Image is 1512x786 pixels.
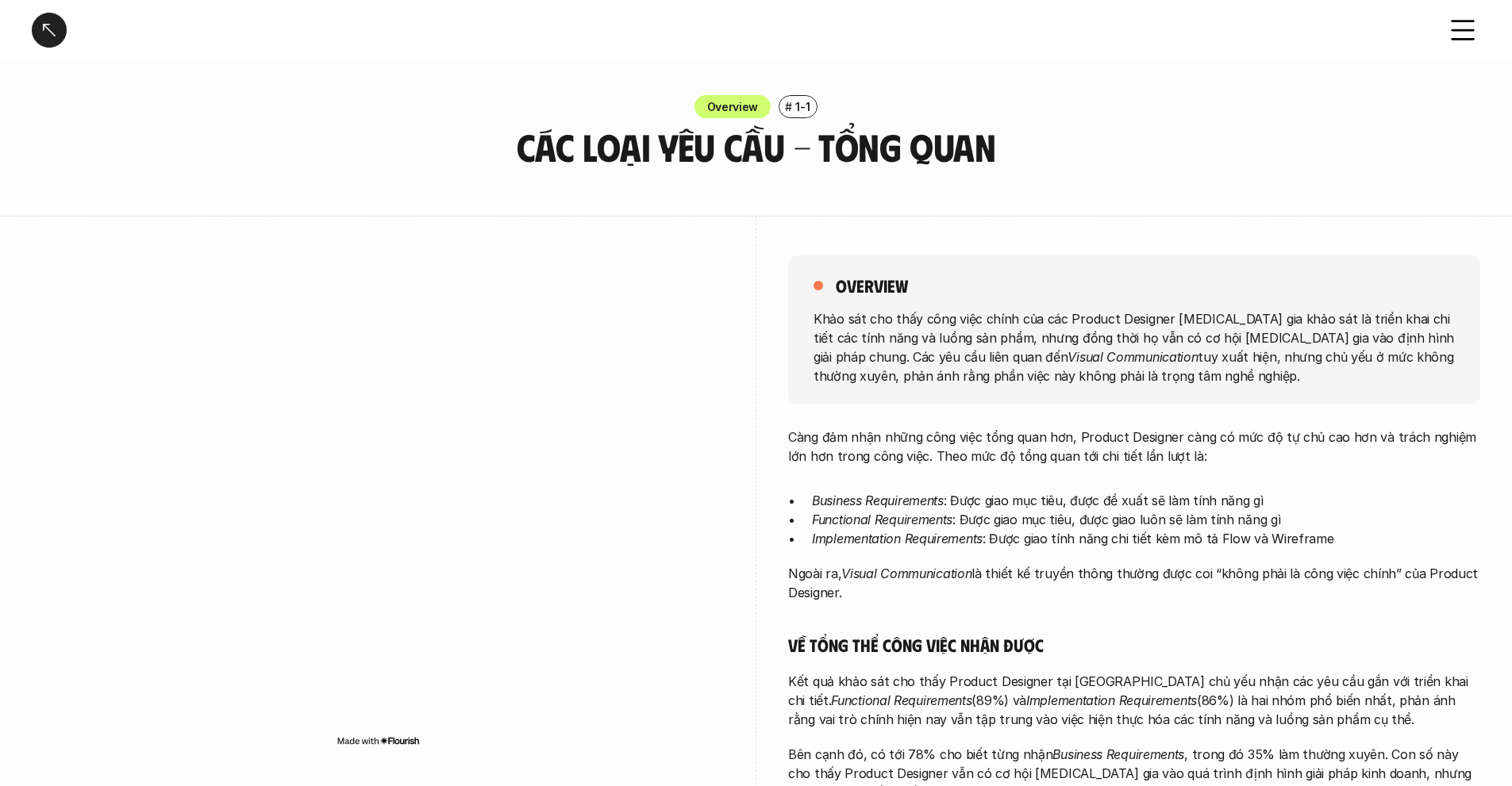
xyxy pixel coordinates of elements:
em: Implementation Requirements [812,531,983,546]
p: Overview [707,98,759,115]
img: Made with Flourish [337,734,420,747]
p: Khảo sát cho thấy công việc chính của các Product Designer [MEDICAL_DATA] gia khảo sát là triển k... [814,309,1455,385]
p: Kết quả khảo sát cho thấy Product Designer tại [GEOGRAPHIC_DATA] chủ yếu nhận các yêu cầu gắn với... [788,672,1480,729]
h5: overview [836,274,908,297]
em: Functional Requirements [831,692,971,708]
iframe: Interactive or visual content [32,255,724,731]
em: Business Requirements [812,493,944,508]
p: Càng đảm nhận những công việc tổng quan hơn, Product Designer càng có mức độ tự chủ cao hơn và tr... [788,428,1480,466]
p: : Được giao mục tiêu, được giao luôn sẽ làm tính năng gì [812,510,1480,529]
p: 1-1 [795,98,810,115]
p: : Được giao tính năng chi tiết kèm mô tả Flow và Wireframe [812,529,1480,548]
h6: # [785,101,792,113]
em: Visual Communication [1068,348,1198,364]
em: Visual Communication [841,566,971,581]
em: Functional Requirements [812,512,952,527]
p: : Được giao mục tiêu, được đề xuất sẽ làm tính năng gì [812,491,1480,510]
em: Implementation Requirements [1026,692,1197,708]
h5: Về tổng thể công việc nhận được [788,634,1480,656]
h3: Các loại yêu cầu - Tổng quan [419,126,1094,168]
em: Business Requirements [1052,746,1184,762]
p: Ngoài ra, là thiết kế truyền thông thường được coi “không phải là công việc chính” của Product De... [788,564,1480,602]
